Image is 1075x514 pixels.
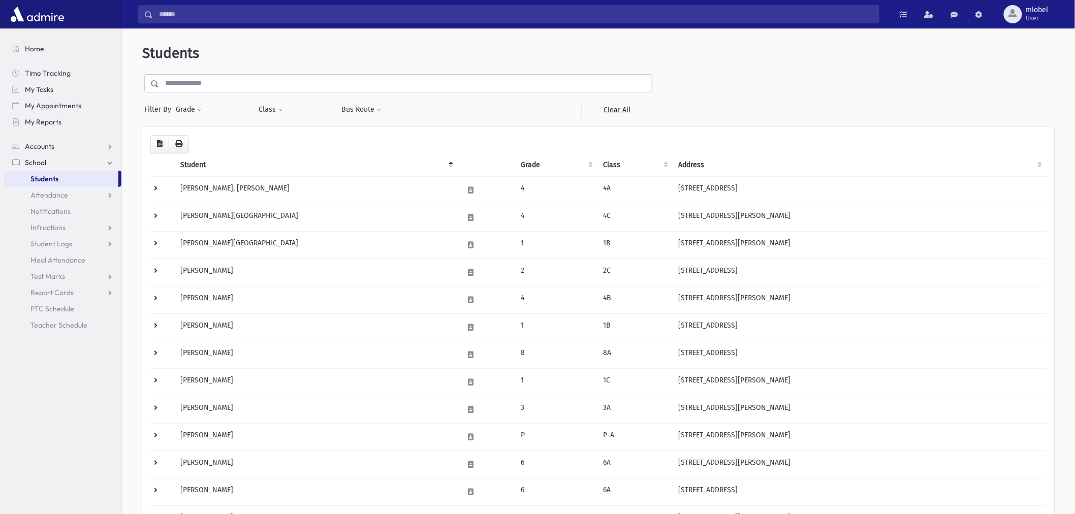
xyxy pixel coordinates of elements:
span: Students [142,45,199,61]
td: 4 [515,286,597,313]
span: Filter By [144,104,175,115]
td: [STREET_ADDRESS] [672,259,1047,286]
a: Students [4,171,118,187]
span: My Appointments [25,101,81,110]
span: Report Cards [30,288,74,297]
th: Student: activate to sort column descending [174,153,457,177]
span: My Tasks [25,85,53,94]
span: Time Tracking [25,69,71,78]
td: [STREET_ADDRESS] [672,478,1047,505]
td: 3A [597,396,672,423]
td: [PERSON_NAME][GEOGRAPHIC_DATA] [174,204,457,231]
span: Students [30,174,58,183]
td: 4B [597,286,672,313]
td: [PERSON_NAME] [174,368,457,396]
td: [PERSON_NAME] [174,478,457,505]
td: 4 [515,176,597,204]
td: [PERSON_NAME] [174,313,457,341]
span: Teacher Schedule [30,320,87,330]
a: Time Tracking [4,65,121,81]
td: [PERSON_NAME] [174,259,457,286]
td: [STREET_ADDRESS] [672,341,1047,368]
td: [PERSON_NAME] [174,396,457,423]
td: 1 [515,368,597,396]
button: Class [258,101,283,119]
td: 6A [597,451,672,478]
td: 6 [515,451,597,478]
td: 2 [515,259,597,286]
button: Grade [175,101,203,119]
td: 8 [515,341,597,368]
td: 1C [597,368,672,396]
span: User [1026,14,1049,22]
td: [STREET_ADDRESS][PERSON_NAME] [672,286,1047,313]
td: 4A [597,176,672,204]
td: [PERSON_NAME][GEOGRAPHIC_DATA] [174,231,457,259]
td: 3 [515,396,597,423]
a: Teacher Schedule [4,317,121,333]
a: Notifications [4,203,121,219]
span: Student Logs [30,239,72,248]
td: [PERSON_NAME] [174,423,457,451]
th: Grade: activate to sort column ascending [515,153,597,177]
a: Clear All [582,101,652,119]
td: P-A [597,423,672,451]
td: 6A [597,478,672,505]
td: 4 [515,204,597,231]
a: PTC Schedule [4,301,121,317]
a: School [4,154,121,171]
button: Bus Route [341,101,383,119]
button: Print [169,135,189,153]
a: My Tasks [4,81,121,98]
td: 1B [597,313,672,341]
td: [PERSON_NAME] [174,341,457,368]
span: Meal Attendance [30,255,85,265]
a: Accounts [4,138,121,154]
input: Search [153,5,879,23]
td: [PERSON_NAME] [174,286,457,313]
th: Class: activate to sort column ascending [597,153,672,177]
td: 1B [597,231,672,259]
a: Report Cards [4,284,121,301]
td: [STREET_ADDRESS][PERSON_NAME] [672,451,1047,478]
td: [STREET_ADDRESS][PERSON_NAME] [672,396,1047,423]
td: P [515,423,597,451]
td: [STREET_ADDRESS][PERSON_NAME] [672,423,1047,451]
span: Infractions [30,223,66,232]
button: CSV [150,135,169,153]
span: My Reports [25,117,61,126]
a: Home [4,41,121,57]
td: 2C [597,259,672,286]
td: 4C [597,204,672,231]
td: 1 [515,231,597,259]
a: Infractions [4,219,121,236]
span: Accounts [25,142,54,151]
td: [STREET_ADDRESS][PERSON_NAME] [672,368,1047,396]
span: Home [25,44,44,53]
td: 1 [515,313,597,341]
a: Student Logs [4,236,121,252]
td: [STREET_ADDRESS][PERSON_NAME] [672,204,1047,231]
a: Test Marks [4,268,121,284]
span: Attendance [30,190,68,200]
a: Meal Attendance [4,252,121,268]
td: [STREET_ADDRESS] [672,313,1047,341]
span: mlobel [1026,6,1049,14]
td: 6 [515,478,597,505]
td: 8A [597,341,672,368]
th: Address: activate to sort column ascending [672,153,1047,177]
td: [PERSON_NAME], [PERSON_NAME] [174,176,457,204]
a: Attendance [4,187,121,203]
img: AdmirePro [8,4,67,24]
td: [PERSON_NAME] [174,451,457,478]
td: [STREET_ADDRESS][PERSON_NAME] [672,231,1047,259]
span: Test Marks [30,272,65,281]
span: PTC Schedule [30,304,74,313]
span: School [25,158,46,167]
a: My Appointments [4,98,121,114]
a: My Reports [4,114,121,130]
span: Notifications [30,207,71,216]
td: [STREET_ADDRESS] [672,176,1047,204]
